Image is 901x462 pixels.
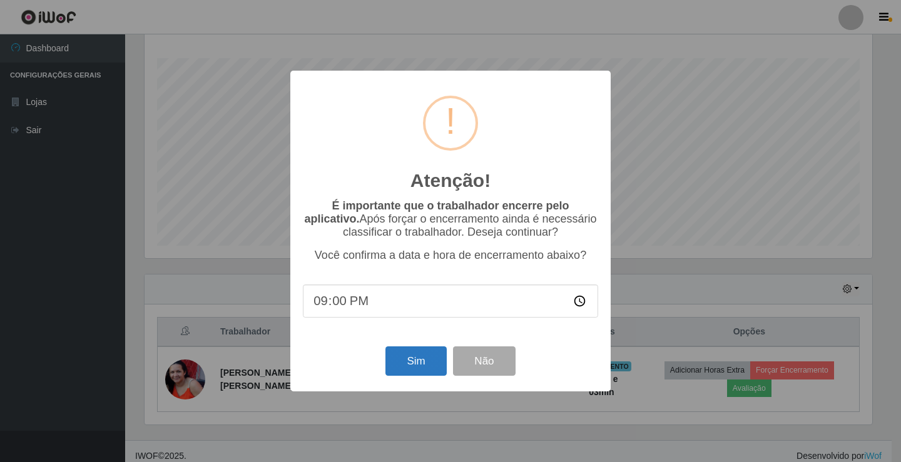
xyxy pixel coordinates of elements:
h2: Atenção! [410,169,491,192]
p: Após forçar o encerramento ainda é necessário classificar o trabalhador. Deseja continuar? [303,199,598,239]
button: Não [453,346,515,376]
b: É importante que o trabalhador encerre pelo aplicativo. [304,199,569,225]
button: Sim [385,346,446,376]
p: Você confirma a data e hora de encerramento abaixo? [303,249,598,262]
